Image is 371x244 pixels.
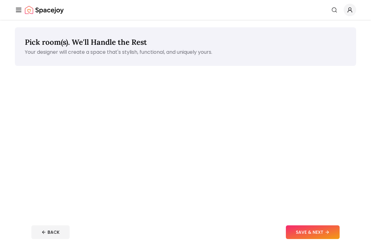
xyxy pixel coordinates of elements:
p: Your designer will create a space that's stylish, functional, and uniquely yours. [25,48,346,56]
button: SAVE & NEXT [286,225,340,239]
span: Pick room(s). We'll Handle the Rest [25,37,147,47]
img: Spacejoy Logo [25,4,64,16]
a: Spacejoy [25,4,64,16]
button: BACK [31,225,70,239]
